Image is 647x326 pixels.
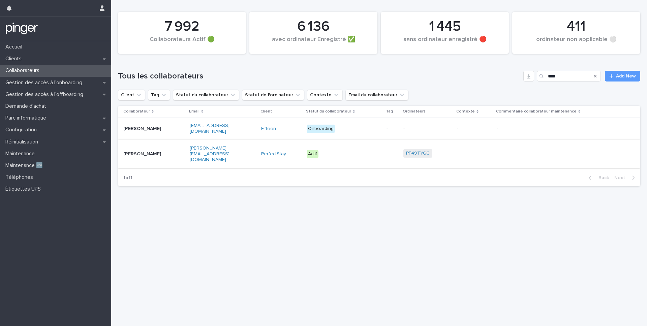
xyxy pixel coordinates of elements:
[3,139,43,145] p: Réinitialisation
[537,71,601,81] input: Search
[497,126,581,132] p: -
[386,108,393,115] p: Tag
[118,71,521,81] h1: Tous les collaborateurs
[118,170,138,186] p: 1 of 1
[605,71,640,81] a: Add New
[392,18,497,35] div: 1 445
[457,126,491,132] p: -
[3,162,48,169] p: Maintenance 🆕
[118,118,640,140] tr: [PERSON_NAME][EMAIL_ADDRESS][DOMAIN_NAME]Fifteen Onboarding----
[261,18,366,35] div: 6 136
[456,108,475,115] p: Contexte
[261,151,286,157] a: PerfectStay
[261,36,366,50] div: avec ordinateur Enregistré ✅
[129,36,235,50] div: Collaborateurs Actif 🟢
[3,91,89,98] p: Gestion des accès à l’offboarding
[616,74,636,78] span: Add New
[387,126,398,132] p: -
[457,151,491,157] p: -
[148,90,170,100] button: Tag
[3,56,27,62] p: Clients
[307,150,318,158] div: Actif
[3,151,40,157] p: Maintenance
[345,90,408,100] button: Email du collaborateur
[118,90,145,100] button: Client
[387,151,398,157] p: -
[261,126,276,132] a: Fifteen
[3,115,52,121] p: Parc informatique
[524,18,629,35] div: 411
[307,90,343,100] button: Contexte
[307,125,335,133] div: Onboarding
[189,108,199,115] p: Email
[3,44,28,50] p: Accueil
[594,175,609,180] span: Back
[3,174,38,181] p: Téléphones
[583,175,612,181] button: Back
[3,186,46,192] p: Étiquettes UPS
[3,79,88,86] p: Gestion des accès à l’onboarding
[3,67,45,74] p: Collaborateurs
[190,123,229,134] a: [EMAIL_ADDRESS][DOMAIN_NAME]
[612,175,640,181] button: Next
[123,126,165,132] p: [PERSON_NAME]
[392,36,497,50] div: sans ordinateur enregistré 🔴
[5,22,38,35] img: mTgBEunGTSyRkCgitkcU
[118,140,640,168] tr: [PERSON_NAME][PERSON_NAME][EMAIL_ADDRESS][DOMAIN_NAME]PerfectStay Actif-PF49TYGC --
[242,90,304,100] button: Statut de l'ordinateur
[614,175,629,180] span: Next
[524,36,629,50] div: ordinateur non applicable ⚪
[173,90,239,100] button: Statut du collaborateur
[3,103,52,109] p: Demande d'achat
[260,108,272,115] p: Client
[123,108,150,115] p: Collaborateur
[406,151,430,156] a: PF49TYGC
[190,146,229,162] a: [PERSON_NAME][EMAIL_ADDRESS][DOMAIN_NAME]
[3,127,42,133] p: Configuration
[403,126,445,132] p: -
[403,108,426,115] p: Ordinateurs
[497,151,581,157] p: -
[306,108,351,115] p: Statut du collaborateur
[129,18,235,35] div: 7 992
[123,151,165,157] p: [PERSON_NAME]
[496,108,577,115] p: Commentaire collaborateur maintenance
